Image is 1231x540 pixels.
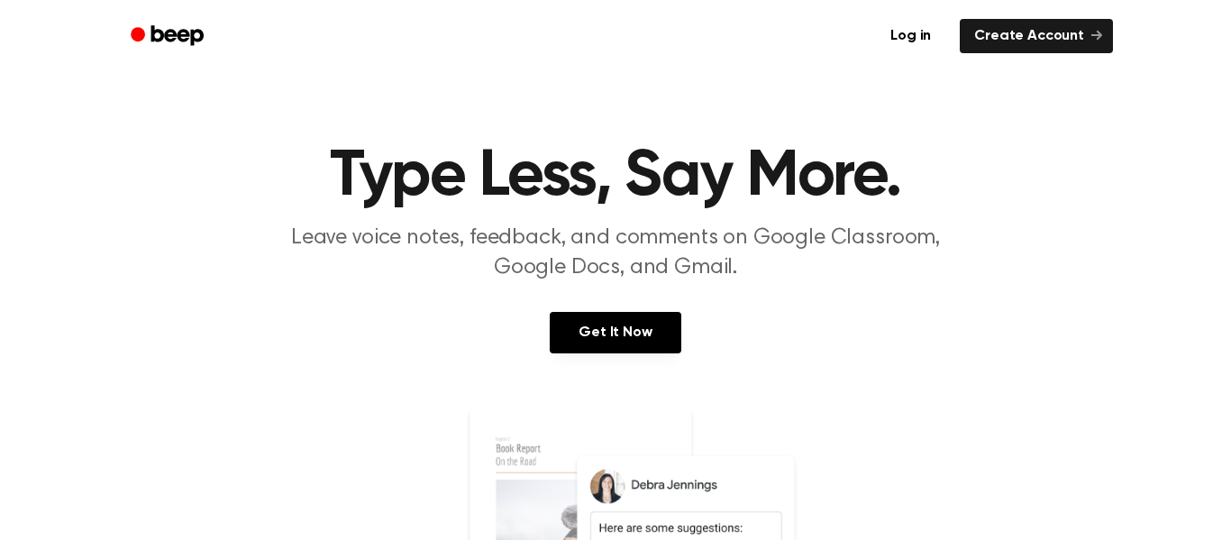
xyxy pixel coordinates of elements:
p: Leave voice notes, feedback, and comments on Google Classroom, Google Docs, and Gmail. [269,224,962,283]
a: Log in [872,15,949,57]
a: Get It Now [550,312,680,353]
h1: Type Less, Say More. [154,144,1077,209]
a: Create Account [960,19,1113,53]
a: Beep [118,19,220,54]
